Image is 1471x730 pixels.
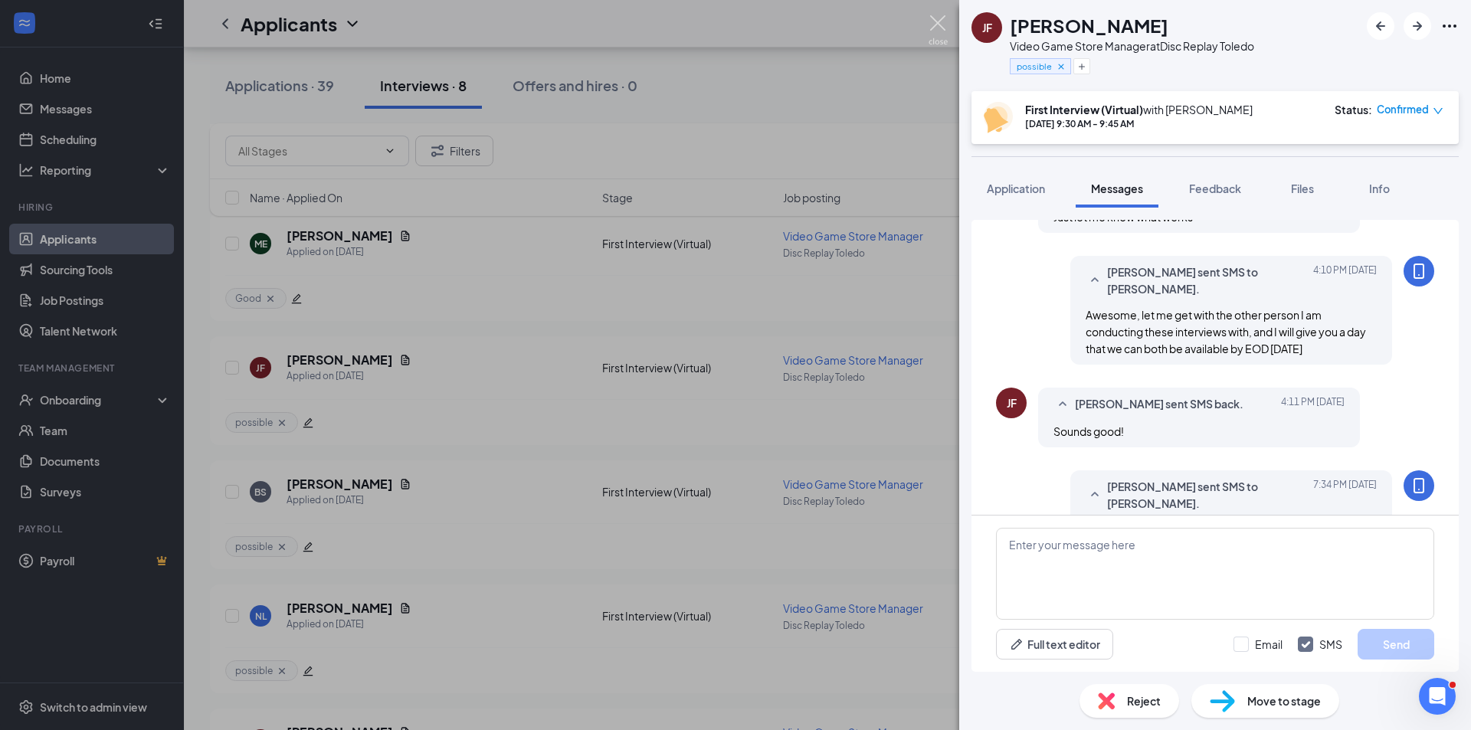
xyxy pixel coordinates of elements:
[1404,12,1431,40] button: ArrowRight
[1017,60,1052,73] span: possible
[987,182,1045,195] span: Application
[1107,264,1308,297] span: [PERSON_NAME] sent SMS to [PERSON_NAME].
[1335,102,1372,117] div: Status :
[1410,262,1428,280] svg: MobileSms
[1358,629,1434,660] button: Send
[1410,476,1428,495] svg: MobileSms
[1075,395,1243,414] span: [PERSON_NAME] sent SMS back.
[1010,38,1254,54] div: Video Game Store Manager at Disc Replay Toledo
[1010,12,1168,38] h1: [PERSON_NAME]
[1086,308,1366,355] span: Awesome, let me get with the other person I am conducting these interviews with, and I will give ...
[1056,61,1066,72] svg: Cross
[1440,17,1459,35] svg: Ellipses
[1369,182,1390,195] span: Info
[1127,692,1161,709] span: Reject
[1281,395,1345,414] span: [DATE] 4:11 PM
[1091,182,1143,195] span: Messages
[1077,62,1086,71] svg: Plus
[1086,271,1104,290] svg: SmallChevronUp
[1189,182,1241,195] span: Feedback
[1247,692,1321,709] span: Move to stage
[1025,103,1143,116] b: First Interview (Virtual)
[1007,395,1017,411] div: JF
[1107,478,1308,512] span: [PERSON_NAME] sent SMS to [PERSON_NAME].
[1086,486,1104,504] svg: SmallChevronUp
[1053,424,1124,438] span: Sounds good!
[1073,58,1090,74] button: Plus
[1009,637,1024,652] svg: Pen
[1367,12,1394,40] button: ArrowLeftNew
[1291,182,1314,195] span: Files
[996,629,1113,660] button: Full text editorPen
[1377,102,1429,117] span: Confirmed
[1313,478,1377,512] span: [DATE] 7:34 PM
[1313,264,1377,297] span: [DATE] 4:10 PM
[1025,102,1253,117] div: with [PERSON_NAME]
[1371,17,1390,35] svg: ArrowLeftNew
[1025,117,1253,130] div: [DATE] 9:30 AM - 9:45 AM
[982,20,992,35] div: JF
[1433,106,1443,116] span: down
[1419,678,1456,715] iframe: Intercom live chat
[1408,17,1427,35] svg: ArrowRight
[1053,395,1072,414] svg: SmallChevronUp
